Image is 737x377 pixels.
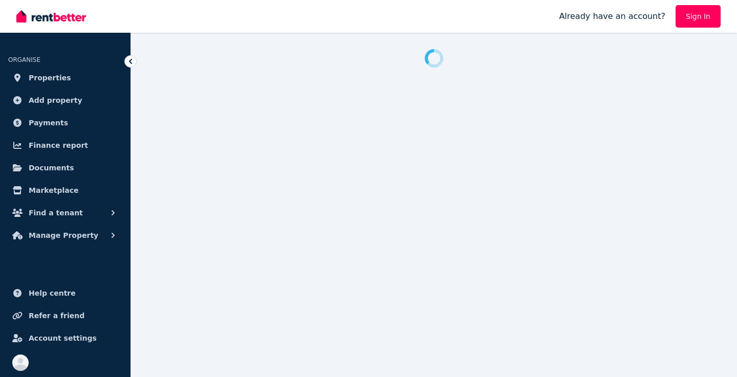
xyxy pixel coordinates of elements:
[8,68,122,88] a: Properties
[8,113,122,133] a: Payments
[8,56,40,63] span: ORGANISE
[29,332,97,344] span: Account settings
[29,72,71,84] span: Properties
[16,9,86,24] img: RentBetter
[29,117,68,129] span: Payments
[8,180,122,201] a: Marketplace
[8,225,122,246] button: Manage Property
[8,283,122,303] a: Help centre
[29,139,88,151] span: Finance report
[29,162,74,174] span: Documents
[8,328,122,348] a: Account settings
[29,309,84,322] span: Refer a friend
[676,5,721,28] a: Sign In
[559,10,665,23] span: Already have an account?
[29,287,76,299] span: Help centre
[8,90,122,110] a: Add property
[29,207,83,219] span: Find a tenant
[29,184,78,196] span: Marketplace
[8,158,122,178] a: Documents
[8,135,122,156] a: Finance report
[8,305,122,326] a: Refer a friend
[29,94,82,106] span: Add property
[8,203,122,223] button: Find a tenant
[29,229,98,241] span: Manage Property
